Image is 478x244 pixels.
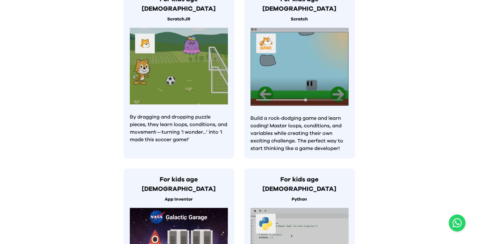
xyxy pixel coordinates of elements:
[130,113,228,143] p: By dragging and dropping puzzle pieces, they learn loops, conditions, and movement—turning ‘I won...
[130,196,228,203] p: App Inventor
[130,175,228,194] h3: For kids age [DEMOGRAPHIC_DATA]
[250,175,349,194] h3: For kids age [DEMOGRAPHIC_DATA]
[250,28,349,106] img: Kids learning to code
[250,114,349,152] p: Build a rock-dodging game and learn coding! Master loops, conditions, and variables while creatin...
[130,16,228,23] p: ScratchJR
[449,214,465,231] button: Open WhatsApp chat
[250,196,349,203] p: Python
[130,28,228,104] img: Kids learning to code
[449,214,465,231] a: Chat with us on WhatsApp
[250,16,349,23] p: Scratch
